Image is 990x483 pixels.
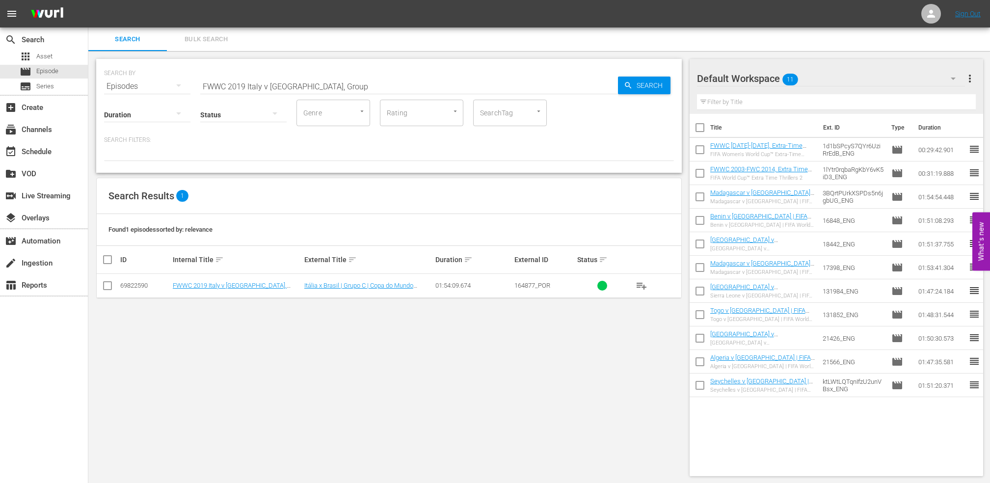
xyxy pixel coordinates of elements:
span: Episode [891,262,903,273]
div: Madagascar v [GEOGRAPHIC_DATA] | FIFA World Cup 26™ CAF Qualifiers [710,269,815,275]
span: Episode [891,285,903,297]
span: Reports [5,279,17,291]
span: Episode [891,215,903,226]
td: 16848_ENG [819,209,888,232]
span: Episode [891,167,903,179]
td: 01:53:41.304 [914,256,968,279]
div: Internal Title [173,254,301,266]
span: Asset [20,51,31,62]
td: 01:47:24.184 [914,279,968,303]
span: Channels [5,124,17,135]
button: Open [451,107,460,116]
span: reorder [968,190,980,202]
div: Default Workspace [697,65,965,92]
a: Madagascar v [GEOGRAPHIC_DATA] | FIFA World Cup 26™ CAF Qualifiers (EN) [710,189,814,211]
a: Algeria v [GEOGRAPHIC_DATA] | FIFA World Cup 26™ CAF Qualifiers (EN) [710,354,815,369]
span: Episode [891,309,903,321]
span: Bulk Search [173,34,240,45]
button: Open [534,107,543,116]
span: Search [633,77,670,94]
a: [GEOGRAPHIC_DATA] v [GEOGRAPHIC_DATA] | FIFA World Cup 26™ CAF Qualifiers (EN) [710,283,803,305]
a: FWWC [DATE]-[DATE], Extra-Time Deciders (EN) [710,142,806,157]
span: reorder [968,143,980,155]
td: 01:51:20.371 [914,374,968,397]
img: ans4CAIJ8jUAAAAAAAAAAAAAAAAAAAAAAAAgQb4GAAAAAAAAAAAAAAAAAAAAAAAAJMjXAAAAAAAAAAAAAAAAAAAAAAAAgAT5G... [24,2,71,26]
td: 131984_ENG [819,279,888,303]
td: 1d1bSPcyS7QYr6UziRrEdB_ENG [819,138,888,161]
button: playlist_add [630,274,653,297]
span: reorder [968,308,980,320]
td: 21426_ENG [819,326,888,350]
button: more_vert [964,67,976,90]
div: Benin v [GEOGRAPHIC_DATA] | FIFA World Cup 26™ CAF Qualifiers [710,222,815,228]
td: 18442_ENG [819,232,888,256]
span: Overlays [5,212,17,224]
span: sort [215,255,224,264]
td: 00:31:19.888 [914,161,968,185]
td: 3BQrtPUrkXSPDs5n6jgbUG_ENG [819,185,888,209]
span: Episode [891,356,903,368]
div: Seychelles v [GEOGRAPHIC_DATA] | FIFA World Cup 26™ CAF Qualifiers [710,387,815,393]
a: Sign Out [955,10,981,18]
td: 01:51:08.293 [914,209,968,232]
td: 1lYtr0rqbaRgKbY6vK5iD3_ENG [819,161,888,185]
span: Found 1 episodes sorted by: relevance [108,226,213,233]
a: FWWC 2003-FWC 2014, Extra Time Thrillers 2 (EN) [710,165,812,180]
span: VOD [5,168,17,180]
th: Duration [912,114,971,141]
span: Episode [891,191,903,203]
a: [GEOGRAPHIC_DATA] v [GEOGRAPHIC_DATA] DR | FIFA World Cup 26™ CAF Qualifiers (EN) [710,330,813,352]
span: 164877_POR [514,282,550,289]
span: Asset [36,52,53,61]
div: Duration [435,254,511,266]
span: Ingestion [5,257,17,269]
td: 01:50:30.573 [914,326,968,350]
td: 17398_ENG [819,256,888,279]
span: Schedule [5,146,17,158]
span: reorder [968,355,980,367]
span: Episode [36,66,58,76]
div: Status [577,254,627,266]
div: Sierra Leone v [GEOGRAPHIC_DATA] | FIFA World Cup 26™ CAF Qualifiers [710,293,815,299]
a: Togo v [GEOGRAPHIC_DATA] | FIFA World Cup 26™ CAF Qualifiers (EN) [710,307,809,322]
button: Open Feedback Widget [972,213,990,271]
span: sort [348,255,357,264]
td: 01:47:35.581 [914,350,968,374]
a: Itália x Brasil | Grupo C | Copa do Mundo Feminina FIFA 2019, no [GEOGRAPHIC_DATA] | Jogo completo [304,282,432,304]
span: reorder [968,238,980,249]
button: Open [357,107,367,116]
td: 00:29:42.901 [914,138,968,161]
span: reorder [968,214,980,226]
a: FWWC 2019 Italy v [GEOGRAPHIC_DATA], Group Stage (PT) + Rebrand promo 2 [173,282,291,296]
div: Togo v [GEOGRAPHIC_DATA] | FIFA World Cup 26™ CAF Qualifiers [710,316,815,322]
div: 01:54:09.674 [435,282,511,289]
div: External Title [304,254,433,266]
th: Title [710,114,818,141]
span: Create [5,102,17,113]
div: Episodes [104,73,190,100]
div: FIFA Women's World Cup™ Extra-Time Deciders [710,151,815,158]
span: Series [36,81,54,91]
span: reorder [968,261,980,273]
button: Search [618,77,670,94]
span: more_vert [964,73,976,84]
div: External ID [514,256,574,264]
span: reorder [968,332,980,344]
div: 69822590 [120,282,170,289]
span: Episode [20,66,31,78]
span: Automation [5,235,17,247]
span: menu [6,8,18,20]
th: Ext. ID [817,114,885,141]
span: Series [20,80,31,92]
span: 11 [782,69,798,90]
td: 01:51:37.755 [914,232,968,256]
span: Episode [891,238,903,250]
span: reorder [968,285,980,296]
p: Search Filters: [104,136,674,144]
span: Search [94,34,161,45]
div: [GEOGRAPHIC_DATA] v [GEOGRAPHIC_DATA] DR | FIFA World Cup 26™ CAF Qualifiers [710,340,815,346]
div: Algeria v [GEOGRAPHIC_DATA] | FIFA World Cup 26™ CAF Qualifiers [710,363,815,370]
span: Episode [891,379,903,391]
span: sort [464,255,473,264]
span: reorder [968,167,980,179]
